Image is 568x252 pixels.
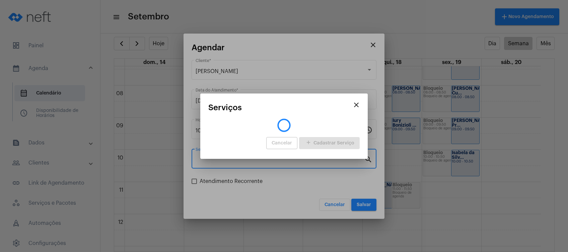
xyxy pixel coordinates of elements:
[299,137,360,149] button: Cadastrar Serviço
[304,141,354,145] span: Cadastrar Serviço
[352,101,360,109] mat-icon: close
[304,138,312,147] mat-icon: add
[272,141,292,145] span: Cancelar
[208,103,242,112] span: Serviços
[266,137,297,149] button: Cancelar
